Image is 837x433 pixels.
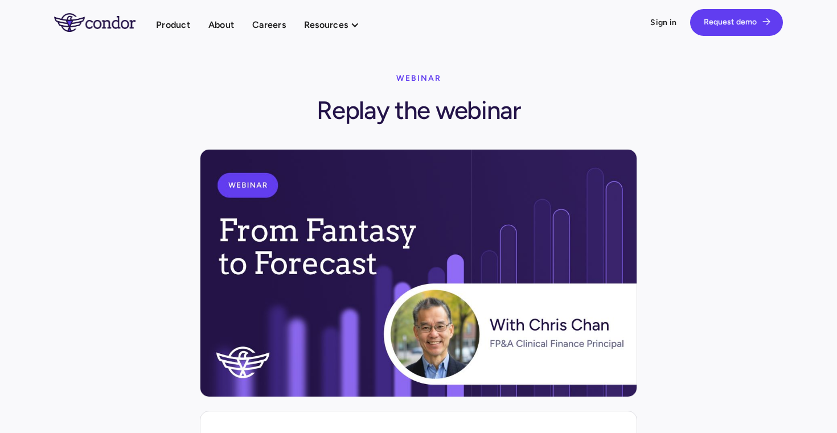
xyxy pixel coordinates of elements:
a: About [208,17,234,32]
h1: Replay the webinar [317,90,520,126]
a: Product [156,17,190,32]
div: Webinar [396,67,441,90]
a: Careers [252,17,286,32]
span:  [762,17,771,26]
a: Request demo [690,9,783,36]
a: Sign in [650,17,676,28]
div: Resources [304,17,348,32]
